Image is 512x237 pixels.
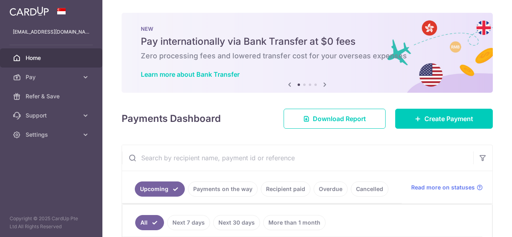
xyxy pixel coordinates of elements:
a: More than 1 month [263,215,326,230]
a: Read more on statuses [411,183,483,191]
a: Create Payment [395,109,493,129]
img: CardUp [10,6,49,16]
a: Cancelled [351,181,388,197]
input: Search by recipient name, payment id or reference [122,145,473,171]
span: Home [26,54,78,62]
a: Upcoming [135,181,185,197]
span: Download Report [313,114,366,123]
h5: Pay internationally via Bank Transfer at $0 fees [141,35,474,48]
p: [EMAIL_ADDRESS][DOMAIN_NAME] [13,28,90,36]
a: Payments on the way [188,181,258,197]
p: NEW [141,26,474,32]
span: Refer & Save [26,92,78,100]
a: Next 30 days [213,215,260,230]
a: Overdue [314,181,348,197]
h6: Zero processing fees and lowered transfer cost for your overseas expenses [141,51,474,61]
a: All [135,215,164,230]
img: Bank transfer banner [122,13,493,93]
span: Pay [26,73,78,81]
span: Support [26,112,78,119]
span: Read more on statuses [411,183,475,191]
a: Learn more about Bank Transfer [141,70,240,78]
span: Create Payment [424,114,473,123]
a: Next 7 days [167,215,210,230]
span: Settings [26,131,78,139]
a: Download Report [284,109,386,129]
a: Recipient paid [261,181,310,197]
h4: Payments Dashboard [122,112,221,126]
